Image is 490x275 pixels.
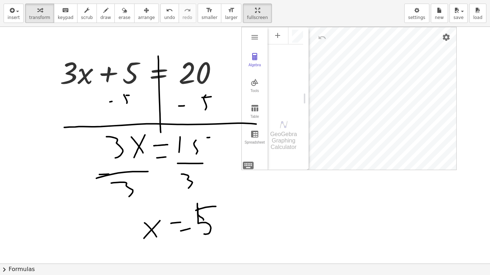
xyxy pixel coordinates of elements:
button: format_sizesmaller [198,4,221,23]
span: settings [408,15,425,20]
div: Tools [243,89,266,99]
span: new [435,15,444,20]
button: fullscreen [243,4,272,23]
span: erase [118,15,130,20]
button: Undo [316,31,329,44]
span: draw [100,15,111,20]
span: scrub [81,15,93,20]
i: redo [184,6,191,15]
span: larger [225,15,237,20]
button: transform [25,4,54,23]
span: insert [8,15,20,20]
div: Graphing Calculator [241,27,457,170]
div: GeoGebra Graphing Calculator [268,131,300,150]
button: keyboardkeypad [54,4,77,23]
button: Settings [440,31,453,44]
div: Table [243,115,266,125]
span: save [453,15,463,20]
button: redoredo [179,4,196,23]
span: undo [164,15,175,20]
img: Main Menu [250,33,259,42]
button: insert [4,4,24,23]
span: transform [29,15,50,20]
span: fullscreen [247,15,268,20]
canvas: Graphics View 1 [309,27,456,170]
button: load [469,4,486,23]
i: undo [166,6,173,15]
button: settings [404,4,429,23]
button: save [449,4,468,23]
div: Spreadsheet [243,140,266,150]
span: keypad [58,15,74,20]
span: redo [183,15,192,20]
div: Algebra [243,63,266,73]
button: arrange [134,4,159,23]
div: Algebra [268,26,303,110]
button: Add Item [269,27,286,44]
i: format_size [228,6,235,15]
button: draw [96,4,115,23]
button: undoundo [160,4,179,23]
img: svg+xml;base64,PHN2ZyB4bWxucz0iaHR0cDovL3d3dy53My5vcmcvMjAwMC9zdmciIHdpZHRoPSIyNCIgaGVpZ2h0PSIyNC... [242,159,255,172]
span: arrange [138,15,155,20]
i: format_size [206,6,213,15]
button: erase [114,4,134,23]
button: format_sizelarger [221,4,241,23]
img: svg+xml;base64,PHN2ZyB4bWxucz0iaHR0cDovL3d3dy53My5vcmcvMjAwMC9zdmciIHhtbG5zOnhsaW5rPSJodHRwOi8vd3... [279,120,288,129]
span: smaller [202,15,217,20]
span: load [473,15,482,20]
button: new [431,4,448,23]
i: keyboard [62,6,69,15]
button: scrub [77,4,97,23]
